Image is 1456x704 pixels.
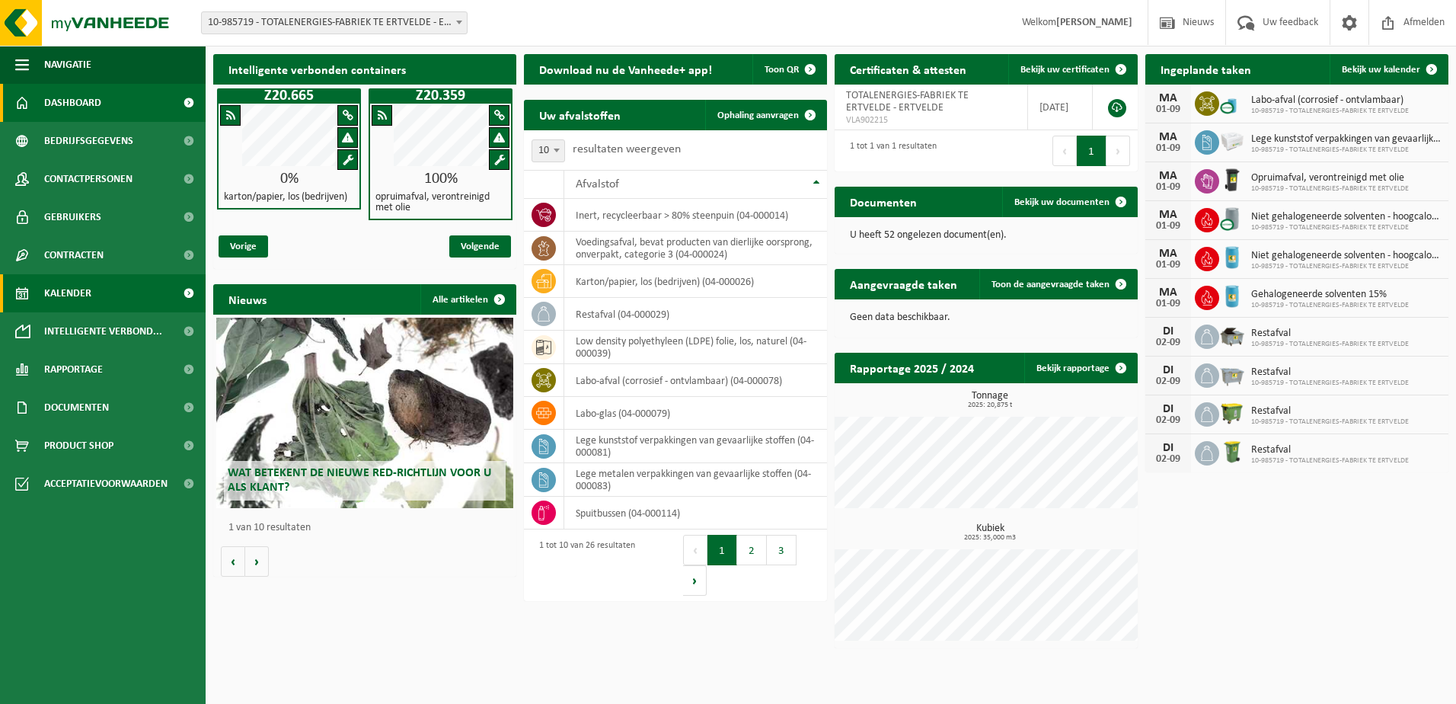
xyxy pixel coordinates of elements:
[1251,301,1409,310] span: 10-985719 - TOTALENERGIES-FABRIEK TE ERTVELDE
[1153,454,1183,465] div: 02-09
[1251,418,1409,427] span: 10-985719 - TOTALENERGIES-FABRIEK TE ERTVELDE
[532,140,564,162] span: 10
[564,265,827,298] td: karton/papier, los (bedrijven) (04-000026)
[216,318,513,508] a: Wat betekent de nieuwe RED-richtlijn voor u als klant?
[835,187,932,216] h2: Documenten
[44,122,133,160] span: Bedrijfsgegevens
[1219,128,1245,154] img: PB-LB-0680-HPE-GY-02
[213,54,516,84] h2: Intelligente verbonden containers
[1251,172,1409,184] span: Opruimafval, verontreinigd met olie
[1219,361,1245,387] img: WB-2500-GAL-GY-01
[1330,54,1447,85] a: Bekijk uw kalender
[1153,299,1183,309] div: 01-09
[44,236,104,274] span: Contracten
[705,100,825,130] a: Ophaling aanvragen
[846,90,969,114] span: TOTALENERGIES-FABRIEK TE ERTVELDE - ERTVELDE
[842,391,1138,409] h3: Tonnage
[1251,340,1409,349] span: 10-985719 - TOTALENERGIES-FABRIEK TE ERTVELDE
[1106,136,1130,166] button: Next
[1153,182,1183,193] div: 01-09
[564,430,827,463] td: lege kunststof verpakkingen van gevaarlijke stoffen (04-000081)
[1153,338,1183,348] div: 02-09
[752,54,825,85] button: Toon QR
[221,88,357,104] h1: Z20.665
[224,192,347,203] h4: karton/papier, los (bedrijven)
[1219,167,1245,193] img: WB-0240-HPE-BK-01
[532,139,565,162] span: 10
[1251,444,1409,456] span: Restafval
[1052,136,1077,166] button: Previous
[1153,248,1183,260] div: MA
[44,350,103,389] span: Rapportage
[1077,136,1106,166] button: 1
[1219,89,1245,115] img: LP-OT-00060-CU
[1251,262,1441,271] span: 10-985719 - TOTALENERGIES-FABRIEK TE ERTVELDE
[835,353,989,382] h2: Rapportage 2025 / 2024
[576,178,619,190] span: Afvalstof
[420,284,515,315] a: Alle artikelen
[842,134,937,168] div: 1 tot 1 van 1 resultaten
[1251,184,1409,194] span: 10-985719 - TOTALENERGIES-FABRIEK TE ERTVELDE
[835,54,982,84] h2: Certificaten & attesten
[765,65,799,75] span: Toon QR
[683,535,707,565] button: Previous
[1153,131,1183,143] div: MA
[524,100,636,130] h2: Uw afvalstoffen
[564,364,827,397] td: labo-afval (corrosief - ontvlambaar) (04-000078)
[1153,403,1183,415] div: DI
[370,171,511,187] div: 100%
[219,235,268,258] span: Vorige
[44,198,101,236] span: Gebruikers
[564,298,827,331] td: restafval (04-000029)
[1153,209,1183,221] div: MA
[1251,211,1441,223] span: Niet gehalogeneerde solventen - hoogcalorisch in 200lt-vat
[850,312,1122,323] p: Geen data beschikbaar.
[1153,221,1183,232] div: 01-09
[564,331,827,364] td: low density polyethyleen (LDPE) folie, los, naturel (04-000039)
[221,546,245,577] button: Vorige
[228,523,509,533] p: 1 van 10 resultaten
[375,192,506,213] h4: opruimafval, verontreinigd met olie
[1251,250,1441,262] span: Niet gehalogeneerde solventen - hoogcalorisch in 200lt-vat
[767,535,797,565] button: 3
[1251,107,1409,116] span: 10-985719 - TOTALENERGIES-FABRIEK TE ERTVELDE
[1153,325,1183,338] div: DI
[1153,260,1183,270] div: 01-09
[564,397,827,430] td: labo-glas (04-000079)
[1251,94,1409,107] span: Labo-afval (corrosief - ontvlambaar)
[44,160,133,198] span: Contactpersonen
[1251,223,1441,232] span: 10-985719 - TOTALENERGIES-FABRIEK TE ERTVELDE
[1219,245,1245,270] img: LP-LD-00200-HPE-21
[1153,415,1183,426] div: 02-09
[532,533,635,597] div: 1 tot 10 van 26 resultaten
[1219,439,1245,465] img: WB-0240-HPE-GN-50
[1002,187,1136,217] a: Bekijk uw documenten
[1251,289,1409,301] span: Gehalogeneerde solventen 15%
[979,269,1136,299] a: Toon de aangevraagde taken
[1153,104,1183,115] div: 01-09
[245,546,269,577] button: Volgende
[1024,353,1136,383] a: Bekijk rapportage
[683,565,707,596] button: Next
[219,171,359,187] div: 0%
[842,534,1138,542] span: 2025: 35,000 m3
[707,535,737,565] button: 1
[1342,65,1420,75] span: Bekijk uw kalender
[201,11,468,34] span: 10-985719 - TOTALENERGIES-FABRIEK TE ERTVELDE - ERTVELDE
[44,46,91,84] span: Navigatie
[1251,456,1409,466] span: 10-985719 - TOTALENERGIES-FABRIEK TE ERTVELDE
[202,12,467,34] span: 10-985719 - TOTALENERGIES-FABRIEK TE ERTVELDE - ERTVELDE
[1008,54,1136,85] a: Bekijk uw certificaten
[1145,54,1266,84] h2: Ingeplande taken
[44,274,91,312] span: Kalender
[524,54,727,84] h2: Download nu de Vanheede+ app!
[573,143,681,155] label: resultaten weergeven
[372,88,509,104] h1: Z20.359
[44,427,113,465] span: Product Shop
[1219,283,1245,309] img: LP-LD-00200-HPE-21
[1028,85,1093,130] td: [DATE]
[44,389,109,427] span: Documenten
[737,535,767,565] button: 2
[717,110,799,120] span: Ophaling aanvragen
[1219,322,1245,348] img: WB-5000-GAL-GY-01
